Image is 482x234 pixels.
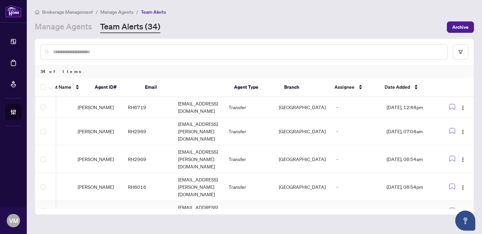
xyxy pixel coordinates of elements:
[35,10,39,14] span: home
[273,173,331,201] td: [GEOGRAPHIC_DATA]
[458,50,463,54] span: filter
[273,145,331,173] td: [GEOGRAPHIC_DATA]
[453,44,468,60] button: filter
[458,102,468,112] button: Logo
[331,173,381,201] td: -
[72,118,123,145] td: [PERSON_NAME]
[39,78,89,97] th: Agent Name
[72,173,123,201] td: [PERSON_NAME]
[379,78,439,97] th: Date Added
[331,145,381,173] td: -
[173,118,223,145] td: [EMAIL_ADDRESS][PERSON_NAME][DOMAIN_NAME]
[331,118,381,145] td: -
[35,65,474,78] div: 34 of Items
[452,22,469,32] span: Archive
[460,129,466,135] img: Logo
[89,78,140,97] th: Agent ID#
[173,201,223,221] td: [EMAIL_ADDRESS][DOMAIN_NAME]
[458,126,468,137] button: Logo
[381,173,441,201] td: [DATE], 08:54pm
[273,118,331,145] td: [GEOGRAPHIC_DATA]
[140,78,229,97] th: Email
[381,118,441,145] td: [DATE], 07:04am
[173,97,223,118] td: [EMAIL_ADDRESS][DOMAIN_NAME]
[123,118,173,145] td: RH2969
[458,154,468,164] button: Logo
[123,173,173,201] td: RH6016
[72,145,123,173] td: [PERSON_NAME]
[460,185,466,190] img: Logo
[136,8,138,16] li: /
[123,201,173,221] td: RH2567
[35,21,92,33] a: Manage Agents
[100,21,160,33] a: Team Alerts (34)
[72,201,123,221] td: [PERSON_NAME]
[141,9,166,15] span: Team Alerts
[385,83,410,91] span: Date Added
[72,97,123,118] td: [PERSON_NAME]
[173,173,223,201] td: [EMAIL_ADDRESS][PERSON_NAME][DOMAIN_NAME]
[45,83,71,91] span: Agent Name
[458,181,468,192] button: Logo
[381,201,441,221] td: [DATE], 05:24am
[381,145,441,173] td: [DATE], 06:54am
[100,9,134,15] span: Manage Agents
[460,105,466,110] img: Logo
[223,97,273,118] td: Transfer
[455,211,475,231] button: Open asap
[273,201,331,221] td: [GEOGRAPHIC_DATA]
[458,206,468,216] button: Logo
[273,97,331,118] td: [GEOGRAPHIC_DATA]
[223,201,273,221] td: Transfer
[223,145,273,173] td: Transfer
[279,78,329,97] th: Branch
[173,145,223,173] td: [EMAIL_ADDRESS][PERSON_NAME][DOMAIN_NAME]
[5,5,21,17] img: logo
[447,21,474,33] button: Archive
[223,118,273,145] td: Transfer
[123,145,173,173] td: RH2969
[331,201,381,221] td: -
[229,78,279,97] th: Agent Type
[331,97,381,118] td: -
[223,173,273,201] td: Transfer
[123,97,173,118] td: RH6719
[460,157,466,162] img: Logo
[42,9,93,15] span: Brokerage Management
[334,83,354,91] span: Assignee
[329,78,379,97] th: Assignee
[9,216,18,225] span: VM
[381,97,441,118] td: [DATE], 12:44pm
[96,8,98,16] li: /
